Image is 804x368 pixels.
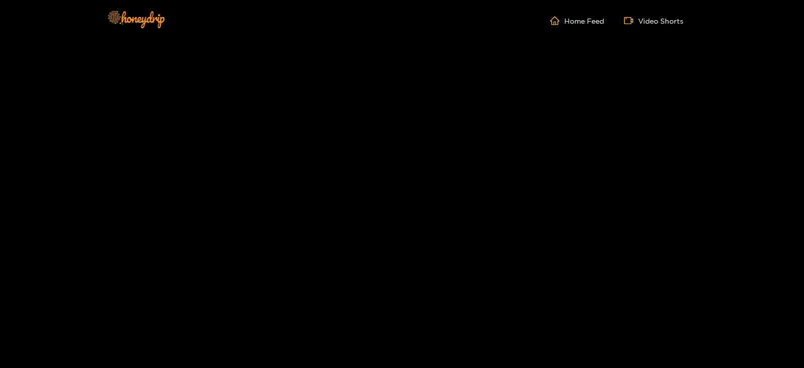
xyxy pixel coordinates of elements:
a: Video Shorts [624,16,683,25]
span: home [550,16,564,25]
a: Home Feed [550,16,604,25]
span: video-camera [624,16,638,25]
